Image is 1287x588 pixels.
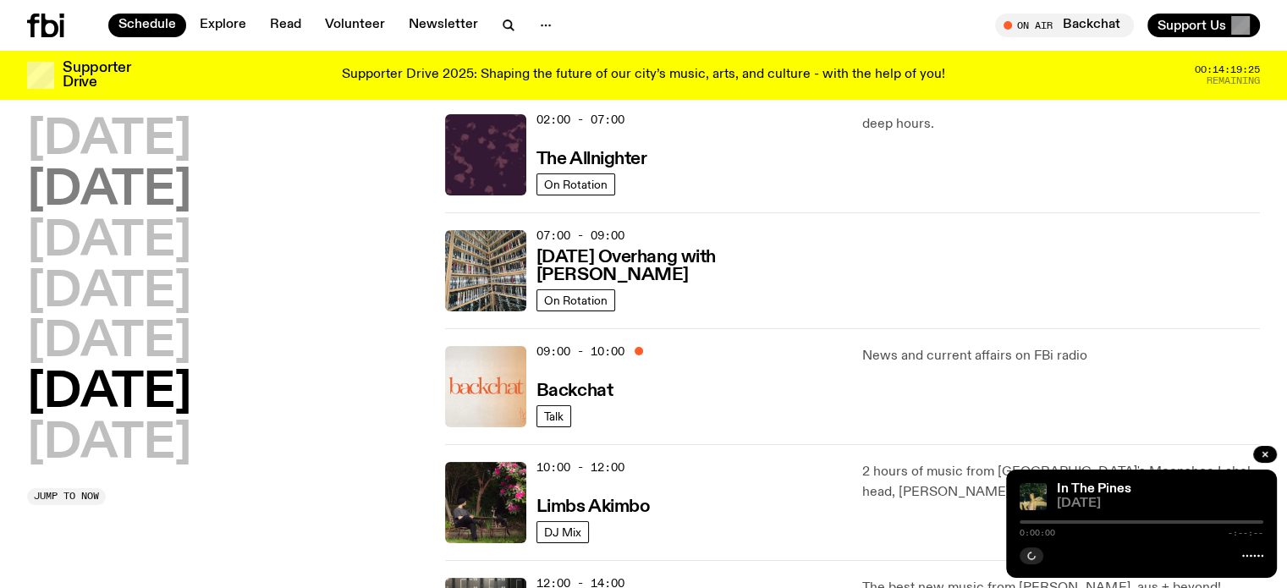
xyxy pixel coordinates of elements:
h3: Supporter Drive [63,61,130,90]
p: deep hours. [862,114,1260,135]
a: Limbs Akimbo [536,495,651,516]
button: Jump to now [27,488,106,505]
span: 07:00 - 09:00 [536,228,624,244]
span: 00:14:19:25 [1195,65,1260,74]
img: Jackson sits at an outdoor table, legs crossed and gazing at a black and brown dog also sitting a... [445,462,526,543]
a: Backchat [536,379,613,400]
span: Remaining [1207,76,1260,85]
a: Talk [536,405,571,427]
a: Volunteer [315,14,395,37]
p: News and current affairs on FBi radio [862,346,1260,366]
button: On AirBackchat [995,14,1134,37]
span: Jump to now [34,492,99,501]
button: [DATE] [27,370,191,417]
span: 0:00:00 [1020,529,1055,537]
button: [DATE] [27,420,191,468]
a: In The Pines [1057,482,1131,496]
a: Schedule [108,14,186,37]
button: [DATE] [27,218,191,266]
span: 09:00 - 10:00 [536,343,624,360]
a: DJ Mix [536,521,589,543]
span: 10:00 - 12:00 [536,459,624,475]
h3: Backchat [536,382,613,400]
a: Read [260,14,311,37]
a: Explore [190,14,256,37]
button: [DATE] [27,117,191,164]
button: Support Us [1147,14,1260,37]
span: [DATE] [1057,497,1263,510]
span: 02:00 - 07:00 [536,112,624,128]
p: Supporter Drive 2025: Shaping the future of our city’s music, arts, and culture - with the help o... [342,68,945,83]
a: On Rotation [536,173,615,195]
button: [DATE] [27,319,191,366]
a: On Rotation [536,289,615,311]
button: [DATE] [27,269,191,316]
span: DJ Mix [544,525,581,538]
span: Talk [544,409,564,422]
h3: Limbs Akimbo [536,498,651,516]
h3: [DATE] Overhang with [PERSON_NAME] [536,249,843,284]
span: Support Us [1158,18,1226,33]
button: [DATE] [27,168,191,215]
a: [DATE] Overhang with [PERSON_NAME] [536,245,843,284]
h3: The Allnighter [536,151,647,168]
img: A corner shot of the fbi music library [445,230,526,311]
p: 2 hours of music from [GEOGRAPHIC_DATA]'s Moonshoe Label head, [PERSON_NAME] AKA Cousin [862,462,1260,503]
span: On Rotation [544,178,608,190]
a: Newsletter [399,14,488,37]
a: The Allnighter [536,147,647,168]
span: -:--:-- [1228,529,1263,537]
span: On Rotation [544,294,608,306]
